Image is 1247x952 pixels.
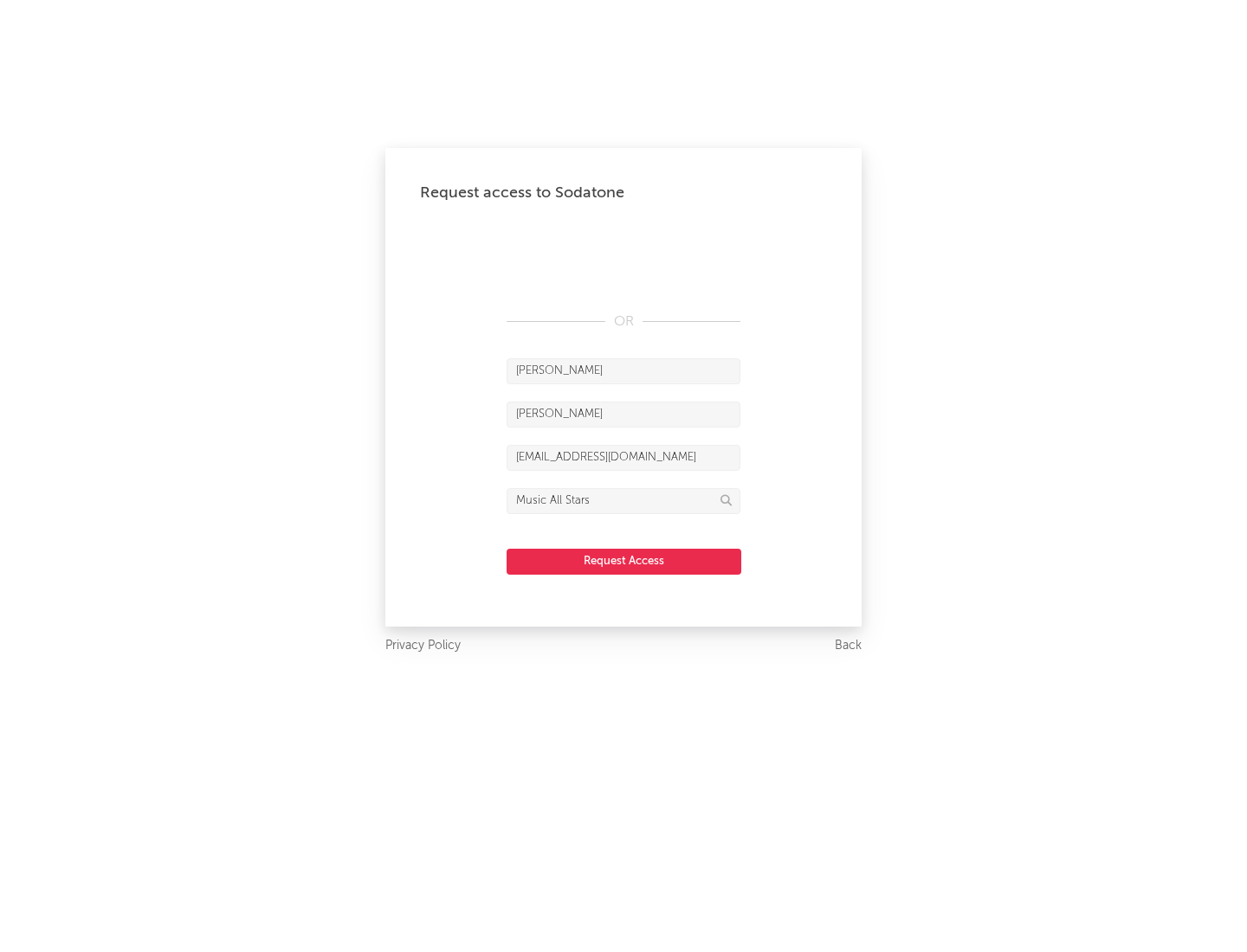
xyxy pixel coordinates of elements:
input: Last Name [507,402,740,428]
div: Request access to Sodatone [420,183,827,203]
div: OR [507,312,740,332]
input: Division [507,488,740,514]
input: First Name [507,358,740,384]
input: Email [507,445,740,471]
a: Privacy Policy [385,635,461,657]
a: Back [835,635,862,657]
button: Request Access [507,549,741,575]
